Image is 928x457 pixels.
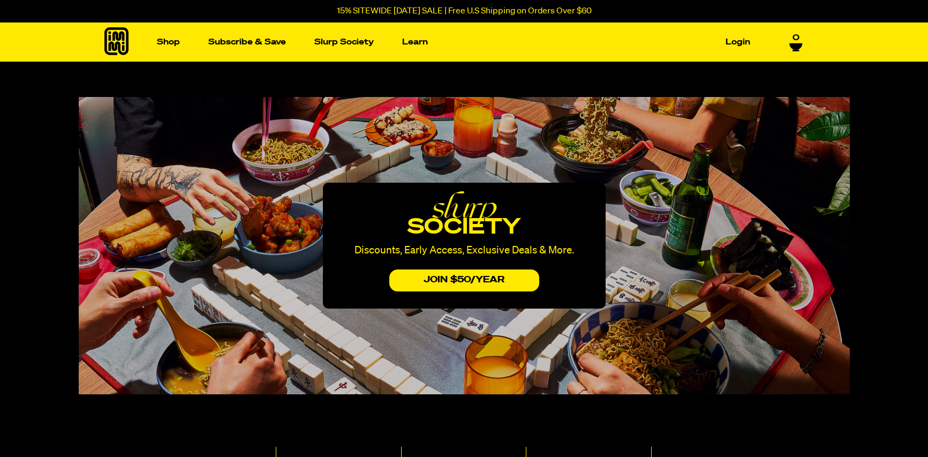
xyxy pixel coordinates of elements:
a: 0 [789,33,803,51]
span: 0 [793,33,799,43]
h2: JOIN THE SOCIETY [152,429,777,446]
a: Shop [153,34,184,50]
p: 15% SITEWIDE [DATE] SALE | Free U.S Shipping on Orders Over $60 [337,6,592,16]
span: society [408,217,520,238]
a: Login [721,34,755,50]
a: Slurp Society [310,34,378,50]
nav: Main navigation [153,23,755,62]
em: slurp [338,200,591,215]
p: Discounts, Early Access, Exclusive Deals & More. [338,246,591,256]
button: JOIN $50/yEAr [389,269,539,291]
a: Learn [398,34,432,50]
a: Subscribe & Save [204,34,290,50]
